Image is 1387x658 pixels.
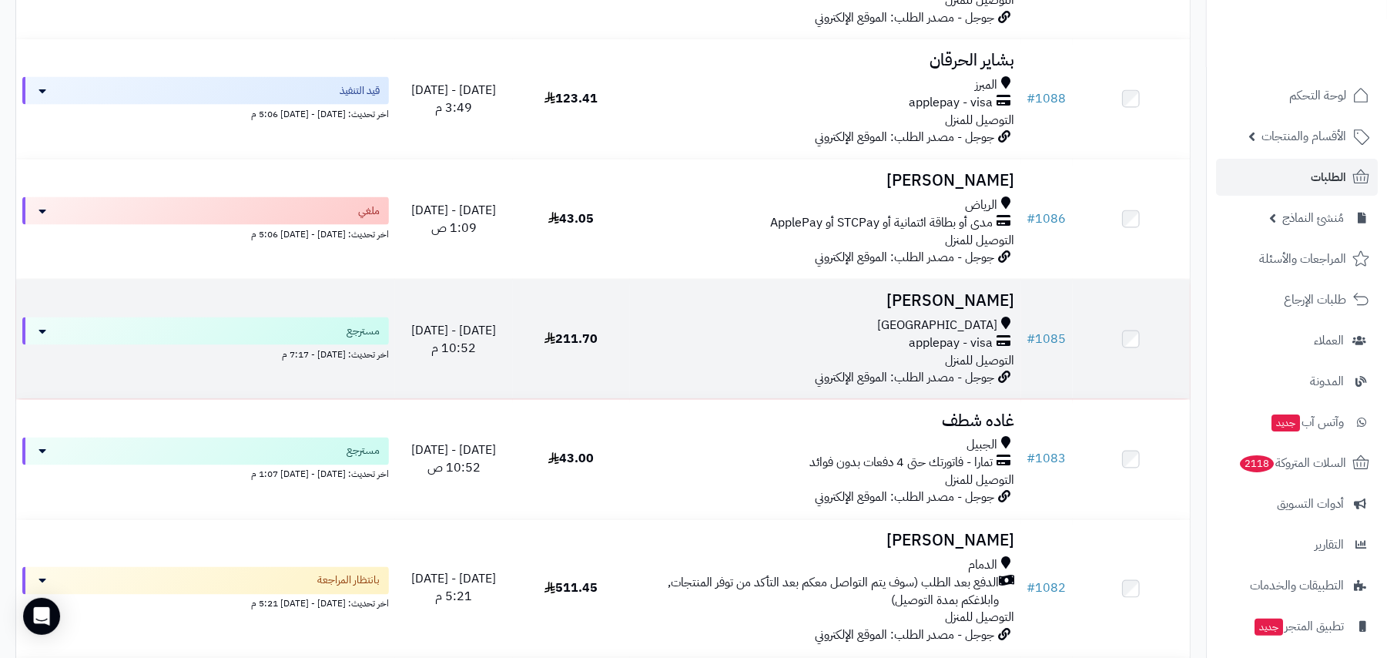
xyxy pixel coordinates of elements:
div: اخر تحديث: [DATE] - [DATE] 5:06 م [22,105,389,121]
span: طلبات الإرجاع [1284,289,1346,311]
span: 43.00 [548,450,594,468]
span: لوحة التحكم [1289,85,1346,106]
span: التوصيل للمنزل [946,231,1015,250]
span: التوصيل للمنزل [946,472,1015,490]
span: تطبيق المتجر [1253,616,1344,637]
a: المراجعات والأسئلة [1216,240,1378,277]
span: # [1027,579,1036,598]
span: بانتظار المراجعة [317,573,380,589]
a: التقارير [1216,526,1378,563]
span: applepay - visa [910,94,993,112]
a: السلات المتروكة2118 [1216,445,1378,482]
span: # [1027,210,1036,228]
span: الجبيل [967,437,998,455]
a: الطلبات [1216,159,1378,196]
span: وآتس آب [1270,411,1344,433]
span: التوصيل للمنزل [946,609,1015,627]
span: جوجل - مصدر الطلب: الموقع الإلكتروني [816,488,995,507]
span: التطبيقات والخدمات [1250,575,1344,596]
span: جديد [1255,619,1283,636]
span: تمارا - فاتورتك حتى 4 دفعات بدون فوائد [810,455,993,472]
h3: [PERSON_NAME] [636,292,1014,310]
span: 123.41 [544,89,598,108]
span: # [1027,330,1036,348]
span: [DATE] - [DATE] 1:09 ص [412,201,497,237]
span: مسترجع [347,444,380,459]
span: [DATE] - [DATE] 10:52 م [412,321,497,358]
span: 511.45 [544,579,598,598]
a: #1082 [1027,579,1067,598]
a: تطبيق المتجرجديد [1216,608,1378,645]
span: التوصيل للمنزل [946,111,1015,129]
span: مُنشئ النماذج [1282,207,1344,229]
div: Open Intercom Messenger [23,598,60,635]
span: المدونة [1310,371,1344,392]
span: جوجل - مصدر الطلب: الموقع الإلكتروني [816,8,995,27]
span: جوجل - مصدر الطلب: الموقع الإلكتروني [816,248,995,267]
div: اخر تحديث: [DATE] - [DATE] 5:21 م [22,595,389,611]
img: logo-2.png [1282,34,1372,66]
h3: [PERSON_NAME] [636,172,1014,190]
h3: [PERSON_NAME] [636,532,1014,550]
div: اخر تحديث: [DATE] - 7:17 م [22,345,389,361]
span: أدوات التسويق [1277,493,1344,515]
a: #1086 [1027,210,1067,228]
span: المبرز [976,76,998,94]
span: 43.05 [548,210,594,228]
span: جديد [1271,415,1300,431]
span: الدفع بعد الطلب (سوف يتم التواصل معكم بعد التأكد من توفر المنتجات, وابلاغكم بمدة التوصيل) [636,575,999,610]
span: ملغي [358,203,380,219]
span: جوجل - مصدر الطلب: الموقع الإلكتروني [816,368,995,387]
span: التقارير [1315,534,1344,556]
span: [DATE] - [DATE] 5:21 م [412,570,497,606]
a: #1083 [1027,450,1067,468]
span: مدى أو بطاقة ائتمانية أو STCPay أو ApplePay [771,214,993,232]
span: مسترجع [347,324,380,339]
span: التوصيل للمنزل [946,351,1015,370]
span: قيد التنفيذ [340,83,380,99]
a: التطبيقات والخدمات [1216,567,1378,604]
span: العملاء [1314,330,1344,351]
span: الطلبات [1311,166,1346,188]
h3: بشاير الحرقان [636,52,1014,69]
span: جوجل - مصدر الطلب: الموقع الإلكتروني [816,128,995,146]
a: #1085 [1027,330,1067,348]
a: #1088 [1027,89,1067,108]
span: # [1027,450,1036,468]
span: الأقسام والمنتجات [1261,126,1346,147]
span: applepay - visa [910,334,993,352]
span: # [1027,89,1036,108]
span: 2118 [1239,455,1275,473]
span: 211.70 [544,330,598,348]
a: وآتس آبجديد [1216,404,1378,441]
a: المدونة [1216,363,1378,400]
span: [GEOGRAPHIC_DATA] [878,317,998,334]
span: [DATE] - [DATE] 10:52 ص [412,441,497,478]
a: العملاء [1216,322,1378,359]
a: لوحة التحكم [1216,77,1378,114]
span: المراجعات والأسئلة [1259,248,1346,270]
span: الدمام [969,557,998,575]
span: السلات المتروكة [1238,452,1346,474]
a: أدوات التسويق [1216,485,1378,522]
span: الرياض [966,196,998,214]
a: طلبات الإرجاع [1216,281,1378,318]
h3: غاده شطف [636,412,1014,430]
div: اخر تحديث: [DATE] - [DATE] 1:07 م [22,465,389,482]
span: [DATE] - [DATE] 3:49 م [412,81,497,117]
span: جوجل - مصدر الطلب: الموقع الإلكتروني [816,626,995,645]
div: اخر تحديث: [DATE] - [DATE] 5:06 م [22,225,389,241]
